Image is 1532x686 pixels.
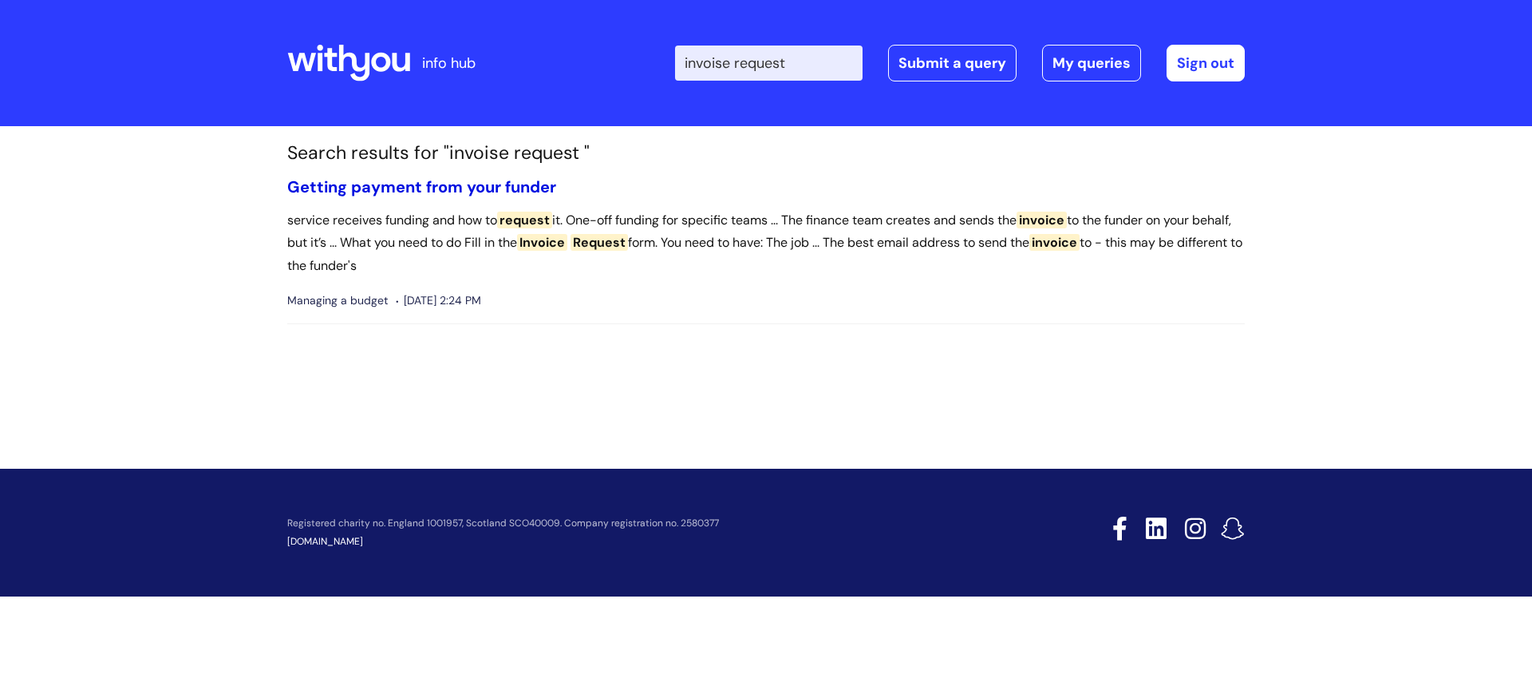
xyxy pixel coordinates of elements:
[422,50,476,76] p: info hub
[287,142,1245,165] h1: Search results for "invoise request "
[1017,212,1067,228] span: invoice
[287,176,556,197] a: Getting payment from your funder
[287,291,388,311] span: Managing a budget
[287,209,1245,278] p: service receives funding and how to it. One-off funding for specific teams ... The finance team c...
[497,212,552,228] span: request
[396,291,481,311] span: [DATE] 2:24 PM
[1042,45,1141,81] a: My queries
[675,46,863,81] input: Search
[1167,45,1245,81] a: Sign out
[888,45,1017,81] a: Submit a query
[517,234,567,251] span: Invoice
[287,518,999,529] p: Registered charity no. England 1001957, Scotland SCO40009. Company registration no. 2580377
[1029,234,1080,251] span: invoice
[675,45,1245,81] div: | -
[571,234,628,251] span: Request
[287,535,363,548] a: [DOMAIN_NAME]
